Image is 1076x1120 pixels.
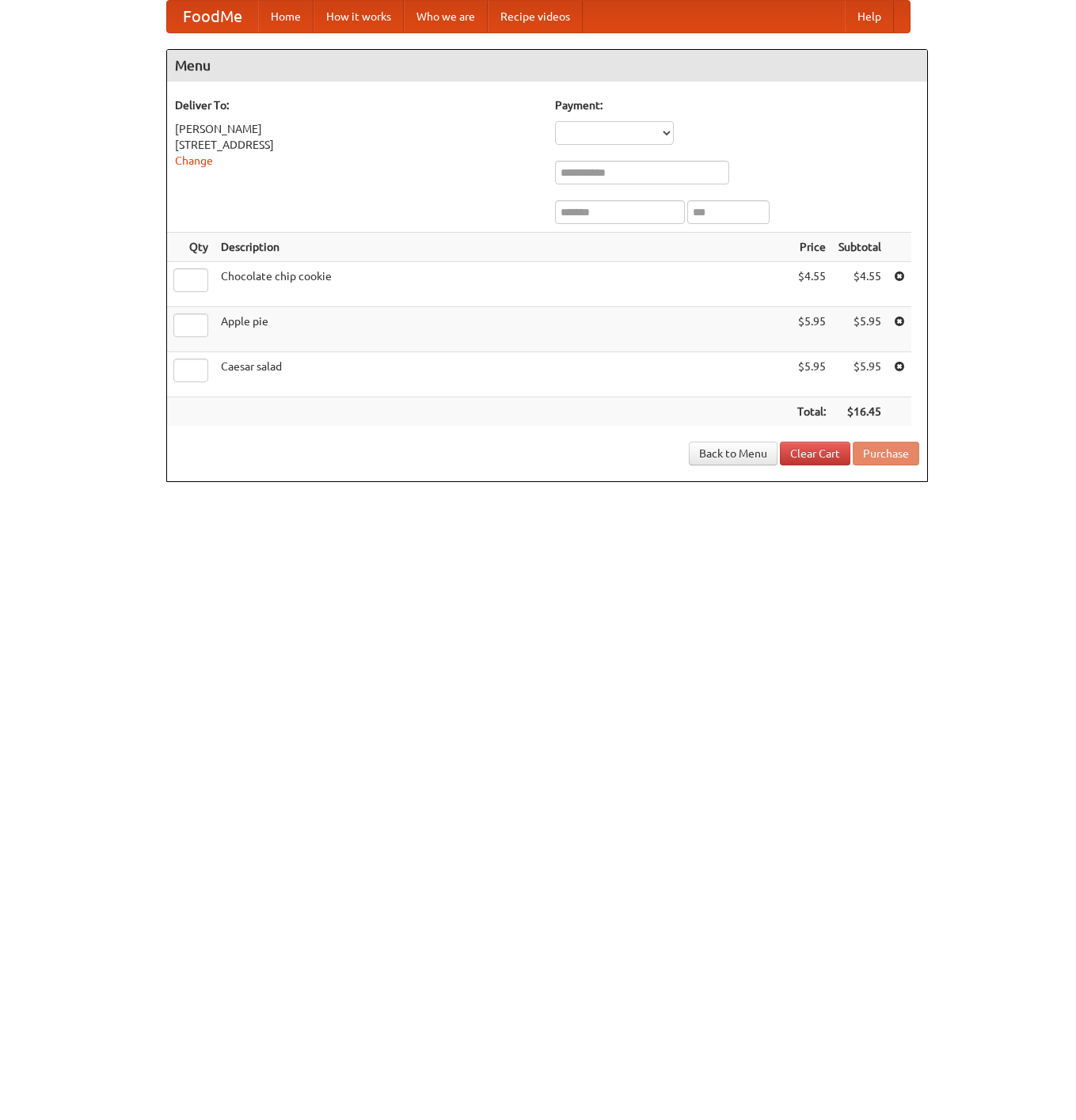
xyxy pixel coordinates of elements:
[791,307,832,352] td: $5.95
[314,1,404,32] a: How it works
[175,121,539,137] div: [PERSON_NAME]
[175,97,539,113] h5: Deliver To:
[555,97,919,113] h5: Payment:
[832,233,888,262] th: Subtotal
[215,262,791,307] td: Chocolate chip cookie
[175,154,213,167] a: Change
[175,137,539,153] div: [STREET_ADDRESS]
[845,1,894,32] a: Help
[791,262,832,307] td: $4.55
[780,442,850,465] a: Clear Cart
[791,397,832,427] th: Total:
[215,233,791,262] th: Description
[791,233,832,262] th: Price
[791,352,832,397] td: $5.95
[167,1,258,32] a: FoodMe
[215,307,791,352] td: Apple pie
[832,352,888,397] td: $5.95
[167,233,215,262] th: Qty
[488,1,583,32] a: Recipe videos
[404,1,488,32] a: Who we are
[832,262,888,307] td: $4.55
[215,352,791,397] td: Caesar salad
[832,397,888,427] th: $16.45
[832,307,888,352] td: $5.95
[853,442,919,465] button: Purchase
[258,1,314,32] a: Home
[689,442,778,465] a: Back to Menu
[167,50,927,82] h4: Menu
